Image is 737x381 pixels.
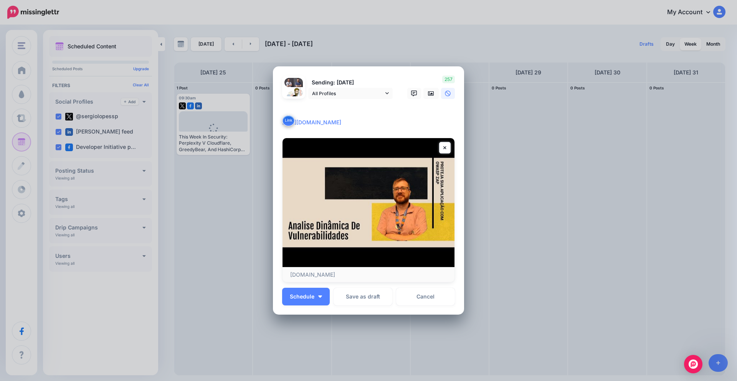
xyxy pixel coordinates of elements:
button: Link [282,115,295,126]
img: arrow-down-white.png [318,295,322,298]
div: Open Intercom Messenger [684,355,702,373]
p: Sending: [DATE] [308,78,393,87]
img: QppGEvPG-82148.jpg [284,87,303,106]
p: [DOMAIN_NAME] [290,271,447,278]
a: All Profiles [308,88,393,99]
span: All Profiles [312,89,383,97]
span: Schedule [290,294,314,299]
span: 257 [442,76,455,83]
button: Schedule [282,288,330,305]
img: 404938064_7577128425634114_8114752557348925942_n-bsa142071.jpg [294,78,303,87]
a: Cancel [396,288,455,305]
button: Save as draft [334,288,392,305]
mark: [URL][DOMAIN_NAME] [282,119,341,125]
img: 1745356928895-67863.png [284,78,294,87]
